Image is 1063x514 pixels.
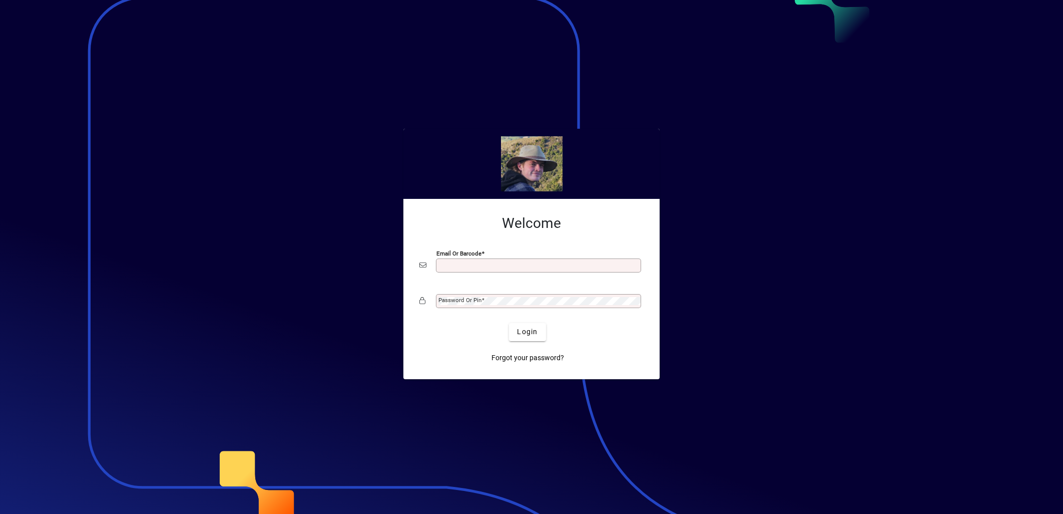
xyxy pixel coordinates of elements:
span: Login [517,327,538,337]
button: Login [509,323,546,341]
span: Forgot your password? [491,353,564,363]
a: Forgot your password? [487,349,568,367]
h2: Welcome [419,215,644,232]
mat-label: Password or Pin [438,297,481,304]
mat-label: Email or Barcode [436,249,481,256]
